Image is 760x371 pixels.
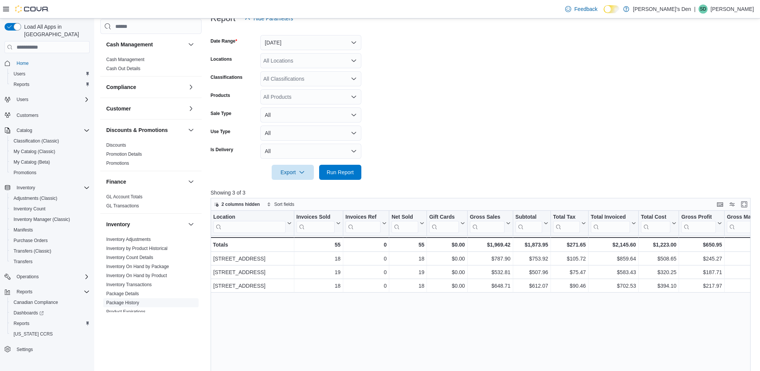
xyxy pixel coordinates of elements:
span: GL Transactions [106,203,139,209]
span: Home [14,58,90,68]
span: Inventory by Product Historical [106,245,168,251]
div: Location [213,214,286,233]
button: Users [14,95,31,104]
div: Total Invoiced [591,214,630,221]
span: Inventory Count [11,204,90,213]
p: [PERSON_NAME] [711,5,754,14]
div: $753.92 [515,254,548,263]
span: Catalog [17,127,32,133]
button: Compliance [187,83,196,92]
a: Purchase Orders [11,236,51,245]
div: [STREET_ADDRESS] [213,254,292,263]
a: Inventory Manager (Classic) [11,215,73,224]
button: Reports [8,79,93,90]
button: All [260,107,361,123]
div: $320.25 [641,268,676,277]
div: Gross Profit [681,214,716,221]
span: Adjustments (Classic) [14,195,57,201]
span: Sort fields [274,201,294,207]
a: GL Account Totals [106,194,142,199]
button: All [260,126,361,141]
button: Manifests [8,225,93,235]
span: Washington CCRS [11,330,90,339]
button: Total Cost [641,214,676,233]
span: Package Details [106,291,139,297]
div: $217.97 [681,281,722,290]
button: Users [8,69,93,79]
a: [US_STATE] CCRS [11,330,56,339]
div: $271.65 [553,240,586,249]
button: Reports [2,287,93,297]
div: $1,873.95 [515,240,548,249]
button: Users [2,94,93,105]
button: Catalog [2,125,93,136]
button: [DATE] [260,35,361,50]
a: Reports [11,80,32,89]
div: Gross Sales [470,214,505,233]
span: Home [17,60,29,66]
div: Shawn Dang [699,5,708,14]
div: $508.65 [641,254,676,263]
a: Adjustments (Classic) [11,194,60,203]
div: $507.96 [515,268,548,277]
p: Showing 3 of 3 [211,189,756,196]
span: Cash Out Details [106,66,141,72]
button: Purchase Orders [8,235,93,246]
button: Cash Management [106,41,185,48]
button: Gift Cards [429,214,465,233]
span: Cash Management [106,57,144,63]
span: Purchase Orders [11,236,90,245]
button: Subtotal [515,214,548,233]
div: $648.71 [470,281,511,290]
span: Classification (Classic) [14,138,59,144]
span: Inventory Manager (Classic) [11,215,90,224]
button: Customers [2,109,93,120]
span: Inventory On Hand by Product [106,273,167,279]
a: Promotions [106,161,129,166]
a: Promotion Details [106,152,142,157]
span: Reports [14,81,29,87]
div: Total Cost [641,214,670,221]
button: Net Sold [391,214,424,233]
a: Reports [11,319,32,328]
h3: Finance [106,178,126,185]
div: 0 [346,240,387,249]
button: Customer [106,105,185,112]
div: [STREET_ADDRESS] [213,268,292,277]
p: | [694,5,696,14]
span: Load All Apps in [GEOGRAPHIC_DATA] [21,23,90,38]
a: Cash Out Details [106,66,141,71]
div: Totals [213,240,292,249]
span: Settings [17,346,33,353]
button: Open list of options [351,76,357,82]
span: Promotion Details [106,151,142,157]
div: Net Sold [391,214,418,233]
button: Catalog [14,126,35,135]
div: $859.64 [591,254,636,263]
div: $0.00 [429,281,465,290]
div: $90.46 [553,281,586,290]
button: Run Report [319,165,361,180]
span: Classification (Classic) [11,136,90,146]
a: My Catalog (Classic) [11,147,58,156]
button: Customer [187,104,196,113]
button: Discounts & Promotions [187,126,196,135]
span: Users [11,69,90,78]
button: Settings [2,344,93,355]
div: $2,145.60 [591,240,636,249]
span: Reports [11,80,90,89]
span: Run Report [327,169,354,176]
button: Hide Parameters [242,11,296,26]
div: $1,223.00 [641,240,676,249]
span: Inventory Count Details [106,254,153,261]
a: Home [14,59,32,68]
span: Product Expirations [106,309,145,315]
div: $0.00 [429,268,465,277]
div: Invoices Ref [346,214,381,233]
div: Gift Cards [429,214,459,221]
span: Inventory [17,185,35,191]
span: Discounts [106,142,126,148]
div: Subtotal [515,214,542,221]
span: My Catalog (Beta) [11,158,90,167]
